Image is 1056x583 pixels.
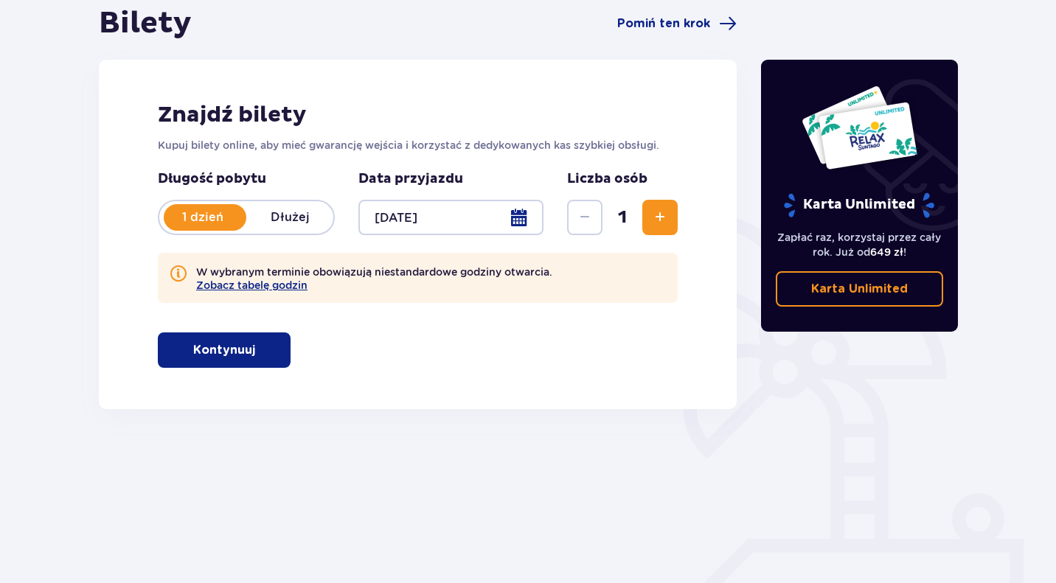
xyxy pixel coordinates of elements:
p: Kontynuuj [193,342,255,358]
a: Karta Unlimited [776,271,944,307]
p: Karta Unlimited [782,192,936,218]
button: Kontynuuj [158,332,291,368]
span: Pomiń ten krok [617,15,710,32]
p: Długość pobytu [158,170,335,188]
p: Kupuj bilety online, aby mieć gwarancję wejścia i korzystać z dedykowanych kas szybkiej obsługi. [158,138,678,153]
p: Karta Unlimited [811,281,908,297]
button: Zmniejsz [567,200,602,235]
button: Zwiększ [642,200,678,235]
span: 649 zł [870,246,903,258]
a: Pomiń ten krok [617,15,737,32]
h2: Znajdź bilety [158,101,678,129]
p: 1 dzień [159,209,246,226]
button: Zobacz tabelę godzin [196,279,308,291]
p: Liczba osób [567,170,647,188]
p: Zapłać raz, korzystaj przez cały rok. Już od ! [776,230,944,259]
img: Dwie karty całoroczne do Suntago z napisem 'UNLIMITED RELAX', na białym tle z tropikalnymi liśćmi... [801,85,918,170]
p: Dłużej [246,209,333,226]
h1: Bilety [99,5,192,42]
p: W wybranym terminie obowiązują niestandardowe godziny otwarcia. [196,265,552,291]
span: 1 [605,206,639,228]
p: Data przyjazdu [358,170,463,188]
